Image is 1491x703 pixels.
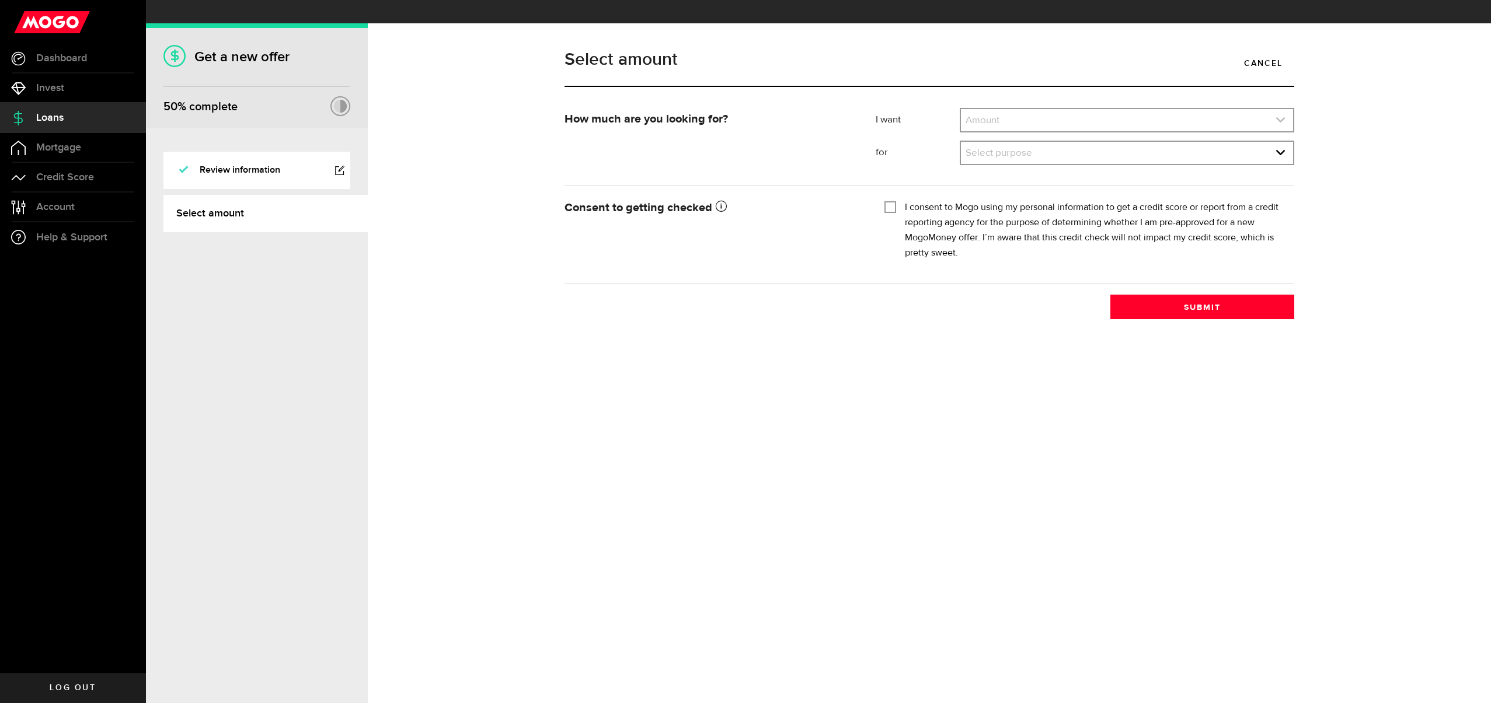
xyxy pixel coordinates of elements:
[163,195,368,232] a: Select amount
[163,48,350,65] h1: Get a new offer
[163,96,238,117] div: % complete
[1110,295,1294,319] button: Submit
[905,200,1286,261] label: I consent to Mogo using my personal information to get a credit score or report from a credit rep...
[876,113,959,127] label: I want
[1232,51,1294,75] a: Cancel
[961,109,1293,131] a: expand select
[50,684,96,692] span: Log out
[565,113,728,125] strong: How much are you looking for?
[565,202,727,214] strong: Consent to getting checked
[36,202,75,212] span: Account
[884,200,896,212] input: I consent to Mogo using my personal information to get a credit score or report from a credit rep...
[36,172,94,183] span: Credit Score
[36,232,107,243] span: Help & Support
[36,83,64,93] span: Invest
[36,53,87,64] span: Dashboard
[876,146,959,160] label: for
[36,142,81,153] span: Mortgage
[163,100,177,114] span: 50
[9,5,44,40] button: Open LiveChat chat widget
[163,152,350,189] a: Review information
[36,113,64,123] span: Loans
[565,51,1294,68] h1: Select amount
[961,142,1293,164] a: expand select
